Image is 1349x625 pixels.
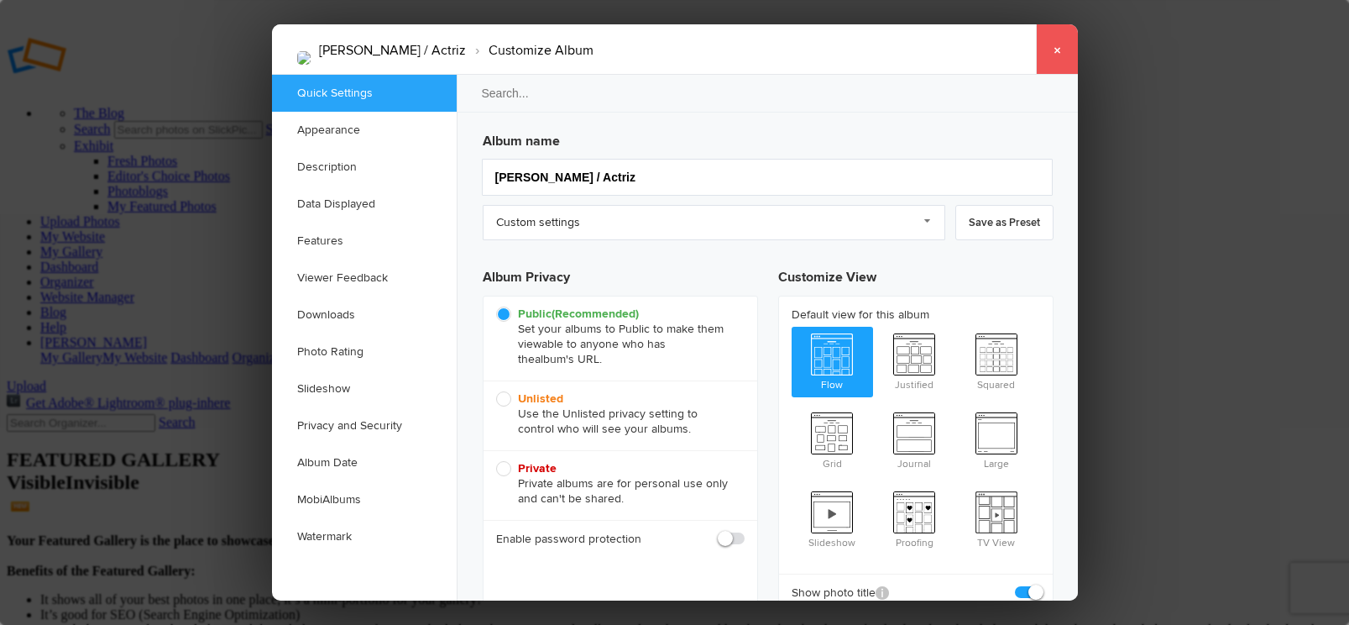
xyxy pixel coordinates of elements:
span: Private albums are for personal use only and can't be shared. [496,461,736,507]
span: Justified [873,327,955,394]
b: Default view for this album [792,307,1040,323]
span: Squared [955,327,1038,394]
span: Use the Unlisted privacy setting to control who will see your albums. [496,391,736,437]
img: t1.jpg [297,51,311,65]
a: Album Date [272,444,457,481]
span: Proofing [873,485,955,552]
a: Appearance [272,112,457,149]
a: Viewer Feedback [272,260,457,297]
i: (Recommended) [552,307,639,321]
h3: Album name [483,124,1054,151]
h3: Album Privacy [483,254,758,296]
span: Journal [873,406,955,473]
p: Contacto [GEOGRAPHIC_DATA]: [PHONE_NUMBER] [13,71,556,91]
a: Data Displayed [272,186,457,223]
p: Edad: 40 Años [13,40,529,60]
a: Description [272,149,457,186]
b: Public [518,307,639,321]
span: Slideshow [792,485,874,552]
a: Features [272,223,457,260]
li: [PERSON_NAME] / Actriz [319,36,466,65]
p: [PERSON_NAME] / Actriz [13,10,529,30]
b: Enable password protection [496,531,641,548]
li: Customize Album [466,36,593,65]
a: Privacy and Security [272,407,457,444]
b: Unlisted [518,391,563,406]
p: Edad: 40 Años [13,40,556,60]
b: Private [518,461,557,475]
a: Quick Settings [272,75,457,112]
h3: Customize View [778,254,1054,296]
a: Watermark [272,518,457,555]
a: Downloads [272,297,457,334]
span: Flow [792,327,874,394]
b: Show photo title [792,585,889,601]
a: Photo Rating [272,334,457,370]
a: MobiAlbums [272,481,457,518]
a: × [1036,24,1078,75]
span: TV View [955,485,1038,552]
span: Set your albums to Public to make them viewable to anyone who has the [496,307,736,367]
span: Grid [792,406,874,473]
input: Search... [456,74,1080,113]
p: [PERSON_NAME] / Actriz [13,10,556,30]
a: Save as Preset [955,205,1054,240]
span: album's URL. [535,352,602,366]
p: Contacto [GEOGRAPHIC_DATA]: [PHONE_NUMBER] [13,71,529,91]
a: Slideshow [272,370,457,407]
span: Large [955,406,1038,473]
a: Custom settings [483,205,945,240]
